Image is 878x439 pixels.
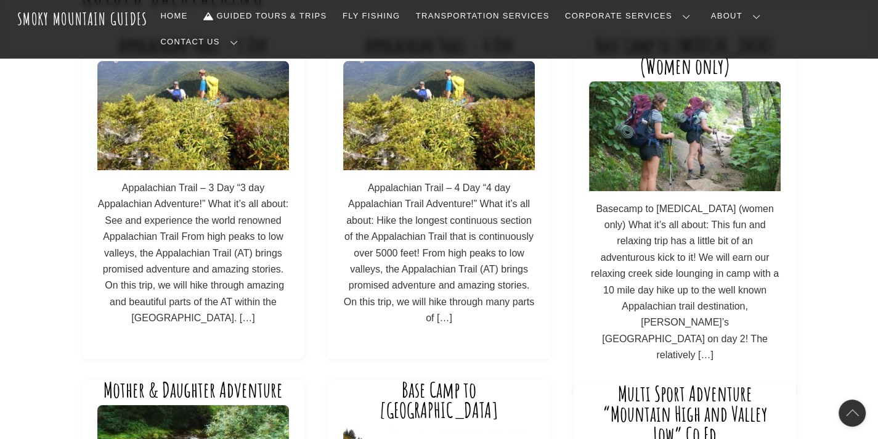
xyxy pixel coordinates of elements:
a: Guided Tours & Trips [198,3,331,29]
p: Appalachian Trail – 3 Day “3 day Appalachian Adventure!” What it’s all about: See and experience ... [97,180,289,327]
p: Appalachian Trail – 4 Day “4 day Appalachian Trail Adventure!” What it’s all about: Hike the long... [343,180,535,327]
a: Corporate Services [560,3,700,29]
a: Contact Us [156,29,248,55]
img: 1448638418078-min [343,61,535,170]
a: Base Camp to [GEOGRAPHIC_DATA] [380,377,498,424]
a: About [706,3,770,29]
a: Fly Fishing [338,3,405,29]
img: smokymountainguides.com-backpacking_participants [589,81,781,191]
a: Home [156,3,193,29]
a: Smoky Mountain Guides [17,9,148,29]
a: Mother & Daughter Adventure [104,377,283,403]
img: 1448638418078-min [97,61,289,170]
p: Basecamp to [MEDICAL_DATA] (women only) What it’s all about: This fun and relaxing trip has a lit... [589,201,781,364]
a: Transportation Services [411,3,554,29]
